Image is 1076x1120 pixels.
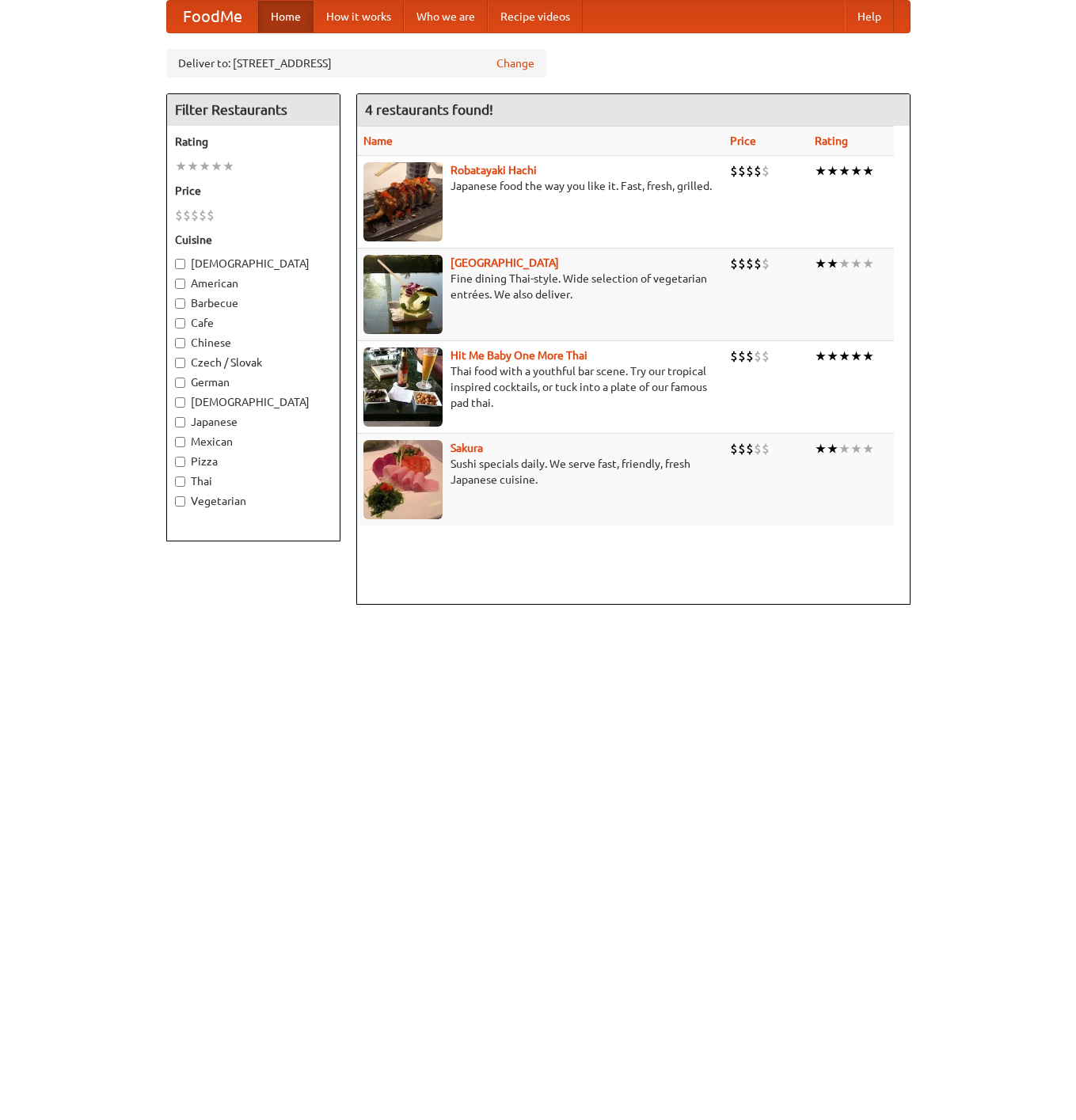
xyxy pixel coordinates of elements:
[175,358,185,368] input: Czech / Slovak
[175,259,185,269] input: [DEMOGRAPHIC_DATA]
[746,440,754,457] li: $
[862,255,874,272] li: ★
[730,255,738,272] li: $
[175,457,185,467] input: Pizza
[815,135,848,147] a: Rating
[175,134,332,150] h5: Rating
[175,232,332,248] h5: Cuisine
[183,207,191,224] li: $
[738,440,746,457] li: $
[754,255,762,272] li: $
[175,207,183,224] li: $
[175,496,185,507] input: Vegetarian
[850,440,862,457] li: ★
[175,434,332,450] label: Mexican
[363,363,718,411] p: Thai food with a youthful bar scene. Try our tropical inspired cocktails, or tuck into a plate of...
[314,1,404,32] a: How it works
[730,347,738,365] li: $
[838,347,850,365] li: ★
[738,255,746,272] li: $
[488,1,583,32] a: Recipe videos
[363,135,393,147] a: Name
[762,255,770,272] li: $
[175,417,185,427] input: Japanese
[363,440,443,519] img: sakura.jpg
[838,162,850,180] li: ★
[175,397,185,408] input: [DEMOGRAPHIC_DATA]
[365,102,493,117] ng-pluralize: 4 restaurants found!
[827,347,838,365] li: ★
[175,335,332,351] label: Chinese
[815,440,827,457] li: ★
[845,1,894,32] a: Help
[451,164,537,177] a: Robatayaki Hachi
[175,256,332,271] label: [DEMOGRAPHIC_DATA]
[754,162,762,180] li: $
[258,1,314,32] a: Home
[827,162,838,180] li: ★
[363,178,718,194] p: Japanese food the way you like it. Fast, fresh, grilled.
[451,256,559,269] a: [GEOGRAPHIC_DATA]
[175,355,332,370] label: Czech / Slovak
[363,162,443,241] img: robatayaki.jpg
[175,295,332,311] label: Barbecue
[838,255,850,272] li: ★
[363,456,718,488] p: Sushi specials daily. We serve fast, friendly, fresh Japanese cuisine.
[754,347,762,365] li: $
[166,49,546,78] div: Deliver to: [STREET_ADDRESS]
[199,158,211,175] li: ★
[175,414,332,430] label: Japanese
[496,55,534,71] a: Change
[746,255,754,272] li: $
[850,162,862,180] li: ★
[862,347,874,365] li: ★
[738,162,746,180] li: $
[815,255,827,272] li: ★
[167,1,258,32] a: FoodMe
[762,347,770,365] li: $
[207,207,215,224] li: $
[862,440,874,457] li: ★
[862,162,874,180] li: ★
[175,279,185,289] input: American
[175,454,332,469] label: Pizza
[175,183,332,199] h5: Price
[175,315,332,331] label: Cafe
[762,162,770,180] li: $
[746,347,754,365] li: $
[167,94,340,126] h4: Filter Restaurants
[404,1,488,32] a: Who we are
[175,374,332,390] label: German
[746,162,754,180] li: $
[222,158,234,175] li: ★
[738,347,746,365] li: $
[175,298,185,309] input: Barbecue
[175,394,332,410] label: [DEMOGRAPHIC_DATA]
[754,440,762,457] li: $
[815,162,827,180] li: ★
[451,349,587,362] a: Hit Me Baby One More Thai
[451,442,483,454] a: Sakura
[838,440,850,457] li: ★
[199,207,207,224] li: $
[191,207,199,224] li: $
[363,271,718,302] p: Fine dining Thai-style. Wide selection of vegetarian entrées. We also deliver.
[363,255,443,334] img: satay.jpg
[730,440,738,457] li: $
[827,440,838,457] li: ★
[363,347,443,427] img: babythai.jpg
[850,255,862,272] li: ★
[850,347,862,365] li: ★
[175,318,185,328] input: Cafe
[175,476,185,487] input: Thai
[175,493,332,509] label: Vegetarian
[730,162,738,180] li: $
[175,158,187,175] li: ★
[827,255,838,272] li: ★
[187,158,199,175] li: ★
[815,347,827,365] li: ★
